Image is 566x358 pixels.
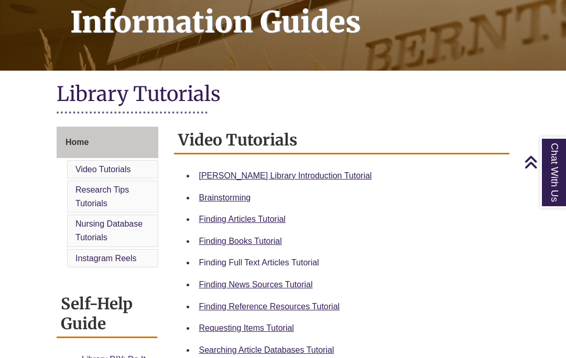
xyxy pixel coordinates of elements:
a: Home [57,127,158,158]
a: [PERSON_NAME] Library Introduction Tutorial [199,171,372,180]
h2: Self-Help Guide [57,290,157,338]
a: Finding Articles Tutorial [199,215,286,223]
span: Home [66,138,89,147]
a: Back to Top [524,155,563,169]
a: Instagram Reels [75,254,137,263]
h1: Library Tutorials [57,81,509,109]
div: Guide Page Menu [57,127,158,270]
a: Finding Full Text Articles Tutorial [199,258,319,267]
a: Research Tips Tutorials [75,185,129,208]
a: Finding Reference Resources Tutorial [199,302,340,311]
a: Video Tutorials [75,165,131,174]
a: Brainstorming [199,193,251,202]
a: Finding Books Tutorial [199,237,282,245]
a: Requesting Items Tutorial [199,323,294,332]
h2: Video Tutorials [174,127,510,154]
a: Searching Article Databases Tutorial [199,345,334,354]
a: Finding News Sources Tutorial [199,280,313,289]
a: Nursing Database Tutorials [75,219,143,242]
